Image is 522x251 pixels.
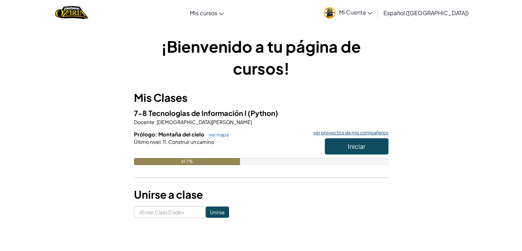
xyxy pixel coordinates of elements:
a: Mi Cuenta [320,1,376,24]
span: Construir un camino [168,139,214,145]
button: Iniciar [325,138,388,154]
h3: Mis Clases [134,90,388,106]
span: Mis cursos [190,9,217,17]
span: Prólogo: Montaña del cielo [134,131,205,138]
h1: ¡Bienvenido a tu página de cursos! [134,35,388,79]
span: 11. [162,139,168,145]
span: Mi Cuenta [339,8,372,16]
a: Ozaria by CodeCombat logo [55,5,88,20]
span: : [160,139,162,145]
span: [DEMOGRAPHIC_DATA][PERSON_NAME] [156,119,252,125]
span: Docente [134,119,154,125]
input: Unirse [206,206,229,218]
h3: Unirse a clase [134,187,388,203]
span: Iniciar [348,142,365,150]
a: ver proyectos de mis compañeros [310,130,388,135]
a: Español ([GEOGRAPHIC_DATA]) [380,3,472,22]
img: Home [55,5,88,20]
span: Español ([GEOGRAPHIC_DATA]) [383,9,469,17]
img: avatar [324,7,335,19]
a: Mis cursos [186,3,227,22]
div: 41.7% [134,158,240,165]
input: <Enter Class Code> [134,206,206,218]
span: (Python) [248,109,278,117]
a: ver mapa [205,132,229,138]
span: 7-8 Tecnologias de Información l [134,109,248,117]
span: : [154,119,156,125]
span: Último nivel [134,139,160,145]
